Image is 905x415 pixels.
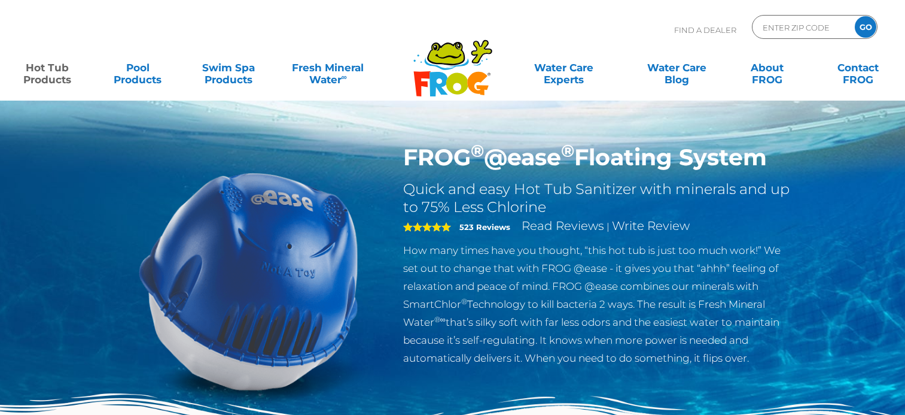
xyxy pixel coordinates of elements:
a: AboutFROG [732,56,803,80]
a: Write Review [612,219,690,233]
strong: 523 Reviews [459,222,510,232]
a: PoolProducts [103,56,173,80]
a: Swim SpaProducts [193,56,264,80]
img: Frog Products Logo [407,24,499,97]
a: Water CareExperts [507,56,621,80]
span: 5 [403,222,451,232]
h2: Quick and easy Hot Tub Sanitizer with minerals and up to 75% Less Chlorine [403,180,794,216]
a: ContactFROG [822,56,893,80]
span: | [607,221,610,232]
h1: FROG @ease Floating System [403,144,794,171]
a: Water CareBlog [641,56,712,80]
sup: ®∞ [434,315,446,324]
input: GO [855,16,876,38]
a: Hot TubProducts [12,56,83,80]
sup: ® [471,140,484,161]
a: Read Reviews [522,219,604,233]
a: Fresh MineralWater∞ [284,56,372,80]
sup: ∞ [342,72,347,81]
sup: ® [561,140,574,161]
sup: ® [461,297,467,306]
p: How many times have you thought, “this hot tub is just too much work!” We set out to change that ... [403,241,794,367]
p: Find A Dealer [674,15,736,45]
